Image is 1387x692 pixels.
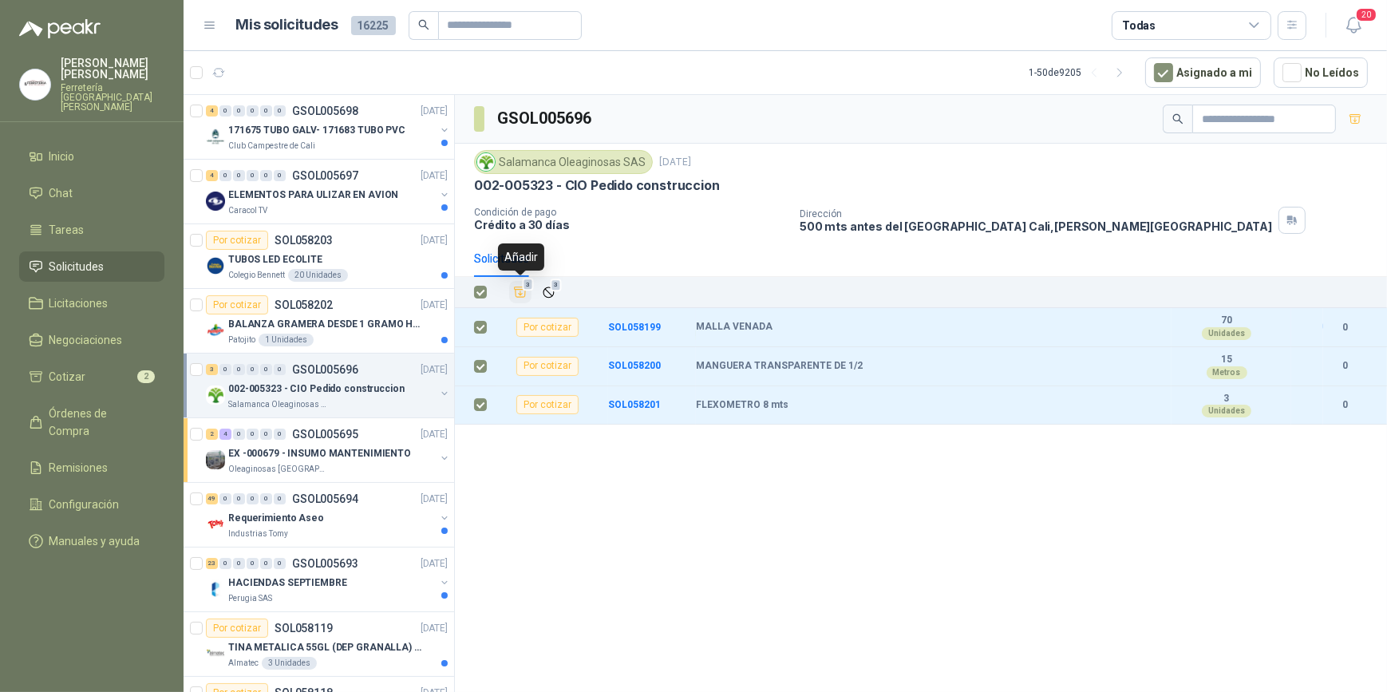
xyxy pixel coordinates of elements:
h1: Mis solicitudes [236,14,338,37]
p: HACIENDAS SEPTIEMBRE [228,575,347,591]
div: 0 [274,105,286,117]
p: [DATE] [659,155,691,170]
img: Company Logo [206,579,225,599]
p: [DATE] [421,492,448,507]
p: Club Campestre de Cali [228,140,315,152]
button: Asignado a mi [1145,57,1261,88]
div: 0 [260,364,272,375]
a: Por cotizarSOL058119[DATE] Company LogoTINA METALICA 55GL (DEP GRANALLA) CON TAPAAlmatec3 Unidades [184,612,454,677]
div: Metros [1207,366,1247,379]
div: 0 [247,429,259,440]
p: 002-005323 - CIO Pedido construccion [474,177,720,194]
a: Tareas [19,215,164,245]
span: Inicio [49,148,75,165]
span: Configuración [49,496,120,513]
div: 0 [260,493,272,504]
span: Remisiones [49,459,109,476]
p: Requerimiento Aseo [228,511,324,526]
span: 20 [1355,7,1377,22]
p: GSOL005694 [292,493,358,504]
b: 3 [1172,393,1282,405]
div: 0 [233,364,245,375]
img: Company Logo [206,450,225,469]
div: 0 [274,364,286,375]
span: Manuales y ayuda [49,532,140,550]
a: 49 0 0 0 0 0 GSOL005694[DATE] Company LogoRequerimiento AseoIndustrias Tomy [206,489,451,540]
span: Licitaciones [49,295,109,312]
a: SOL058199 [608,322,661,333]
img: Company Logo [206,644,225,663]
a: 4 0 0 0 0 0 GSOL005698[DATE] Company Logo171675 TUBO GALV- 171683 TUBO PVCClub Campestre de Cali [206,101,451,152]
b: 0 [1323,358,1368,374]
a: Chat [19,178,164,208]
p: Industrias Tomy [228,528,288,540]
span: 16225 [351,16,396,35]
div: 1 - 50 de 9205 [1029,60,1132,85]
b: 15 [1172,354,1282,366]
span: Órdenes de Compra [49,405,149,440]
p: Crédito a 30 días [474,218,787,231]
a: 2 4 0 0 0 0 GSOL005695[DATE] Company LogoEX -000679 - INSUMO MANTENIMIENTOOleaginosas [GEOGRAPHIC... [206,425,451,476]
div: 0 [233,493,245,504]
b: 0 [1323,397,1368,413]
a: Remisiones [19,453,164,483]
div: 4 [206,170,218,181]
p: BALANZA GRAMERA DESDE 1 GRAMO HASTA 5 GRAMOS [228,317,427,332]
p: 002-005323 - CIO Pedido construccion [228,382,405,397]
span: Tareas [49,221,85,239]
button: Ignorar [538,282,559,303]
div: 2 [206,429,218,440]
div: 0 [260,105,272,117]
div: 0 [274,558,286,569]
img: Company Logo [206,386,225,405]
a: SOL058200 [608,360,661,371]
p: Patojito [228,334,255,346]
p: GSOL005698 [292,105,358,117]
p: TINA METALICA 55GL (DEP GRANALLA) CON TAPA [228,640,427,655]
p: Dirección [800,208,1272,219]
img: Logo peakr [19,19,101,38]
div: 0 [233,558,245,569]
div: Añadir [498,243,544,271]
span: Negociaciones [49,331,123,349]
img: Company Logo [477,153,495,171]
a: Licitaciones [19,288,164,318]
div: Por cotizar [206,619,268,638]
p: Almatec [228,657,259,670]
p: [DATE] [421,168,448,184]
a: 4 0 0 0 0 0 GSOL005697[DATE] Company LogoELEMENTOS PARA ULIZAR EN AVIONCaracol TV [206,166,451,217]
div: 0 [274,170,286,181]
div: 0 [260,170,272,181]
div: 0 [274,429,286,440]
p: SOL058202 [275,299,333,310]
span: search [418,19,429,30]
div: 0 [219,493,231,504]
div: 4 [219,429,231,440]
p: ELEMENTOS PARA ULIZAR EN AVION [228,188,398,203]
div: 3 [206,364,218,375]
p: Perugia SAS [228,592,272,605]
p: TUBOS LED ECOLITE [228,252,322,267]
a: 23 0 0 0 0 0 GSOL005693[DATE] Company LogoHACIENDAS SEPTIEMBREPerugia SAS [206,554,451,605]
div: 0 [233,170,245,181]
span: 3 [551,279,562,291]
div: 0 [260,429,272,440]
b: MANGUERA TRANSPARENTE DE 1/2 [696,360,863,373]
p: [DATE] [421,362,448,378]
p: SOL058119 [275,623,333,634]
div: 0 [219,558,231,569]
p: Ferretería [GEOGRAPHIC_DATA][PERSON_NAME] [61,83,164,112]
button: 20 [1339,11,1368,40]
img: Company Logo [206,321,225,340]
span: 3 [523,279,534,291]
div: Unidades [1202,327,1251,340]
span: Cotizar [49,368,86,386]
div: 23 [206,558,218,569]
a: Órdenes de Compra [19,398,164,446]
div: 20 Unidades [288,269,348,282]
p: [DATE] [421,556,448,571]
button: No Leídos [1274,57,1368,88]
div: 0 [247,170,259,181]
